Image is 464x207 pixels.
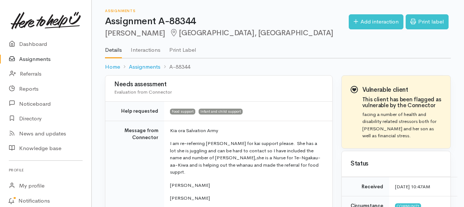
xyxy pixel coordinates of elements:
[170,109,195,115] span: Food support
[170,140,323,176] p: I am re-referring [PERSON_NAME] for kai support please. She has a lot she is juggling and can be ...
[105,102,164,121] td: Help requested
[362,97,442,109] h4: This client has been flagged as vulnerable by the Connector
[351,160,442,167] h3: Status
[170,195,323,202] p: [PERSON_NAME]
[105,29,349,37] h2: [PERSON_NAME]
[349,14,403,29] a: Add interaction
[406,14,449,29] a: Print label
[105,58,451,76] nav: breadcrumb
[362,111,442,139] p: facing a number of health and disability related stressors both for [PERSON_NAME] and her son as ...
[160,63,190,71] li: A-88344
[170,127,323,134] p: Kia ora Salvation Army
[362,87,442,94] h3: Vulnerable client
[169,37,196,58] a: Print Label
[131,37,160,58] a: Interactions
[129,63,160,71] a: Assignments
[9,165,83,175] h6: Profile
[105,37,122,58] a: Details
[199,109,243,115] span: Infant and child support
[105,16,349,27] h1: Assignment A-88344
[170,182,323,189] p: [PERSON_NAME]
[114,81,323,88] h3: Needs assessment
[342,177,389,196] td: Received
[170,28,333,37] span: [GEOGRAPHIC_DATA], [GEOGRAPHIC_DATA]
[105,9,349,13] h6: Assignments
[114,89,172,95] span: Evaluation from Connector
[105,63,120,71] a: Home
[395,184,430,190] time: [DATE] 10:47AM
